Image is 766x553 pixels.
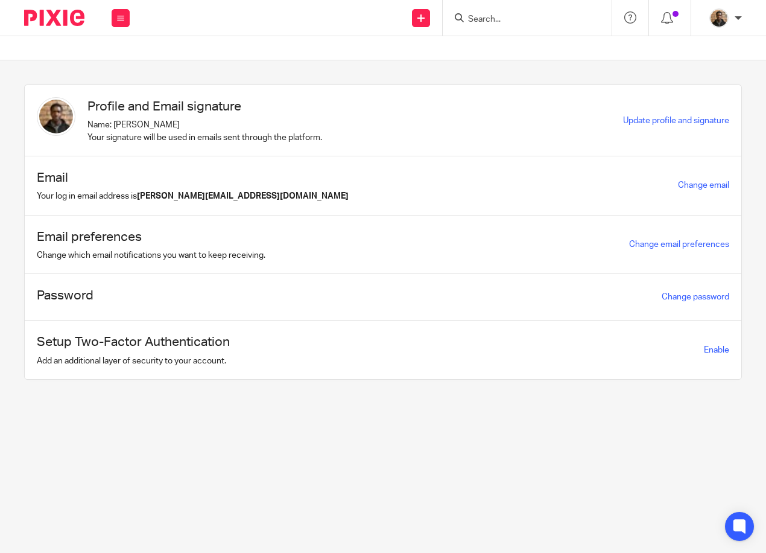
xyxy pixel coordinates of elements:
[137,192,349,200] b: [PERSON_NAME][EMAIL_ADDRESS][DOMAIN_NAME]
[37,355,230,367] p: Add an additional layer of security to your account.
[37,333,230,351] h1: Setup Two-Factor Authentication
[37,190,349,202] p: Your log in email address is
[709,8,729,28] img: WhatsApp%20Image%202025-04-23%20.jpg
[678,181,729,190] a: Change email
[37,168,349,187] h1: Email
[87,97,322,116] h1: Profile and Email signature
[629,240,729,249] a: Change email preferences
[623,117,729,125] a: Update profile and signature
[24,10,84,26] img: Pixie
[662,293,729,301] a: Change password
[37,286,93,305] h1: Password
[87,119,322,144] p: Name: [PERSON_NAME] Your signature will be used in emails sent through the platform.
[704,346,729,354] span: Enable
[37,97,75,136] img: WhatsApp%20Image%202025-04-23%20.jpg
[467,14,575,25] input: Search
[37,228,265,246] h1: Email preferences
[37,249,265,261] p: Change which email notifications you want to keep receiving.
